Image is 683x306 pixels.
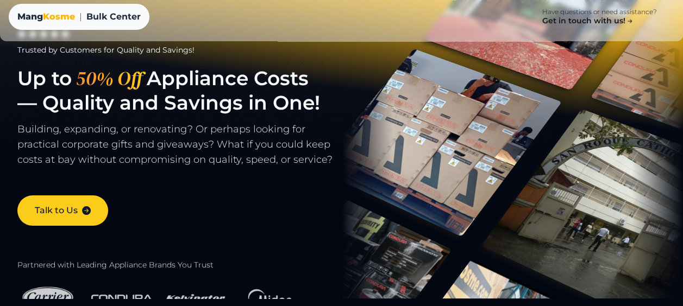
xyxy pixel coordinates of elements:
[525,1,674,33] a: Have questions or need assistance? Get in touch with us!
[17,195,108,226] a: Talk to Us
[17,122,366,178] p: Building, expanding, or renovating? Or perhaps looking for practical corporate gifts and giveaway...
[17,10,75,23] div: Mang
[542,16,634,26] h4: Get in touch with us!
[17,44,366,55] div: Trusted by Customers for Quality and Savings!
[79,10,82,23] span: |
[542,8,657,16] p: Have questions or need assistance?
[17,10,75,23] a: MangKosme
[72,66,147,91] span: 50% Off
[86,10,141,23] span: Bulk Center
[17,66,366,115] h1: Up to Appliance Costs — Quality and Savings in One!
[17,260,366,270] h2: Partnered with Leading Appliance Brands You Trust
[43,11,75,22] span: Kosme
